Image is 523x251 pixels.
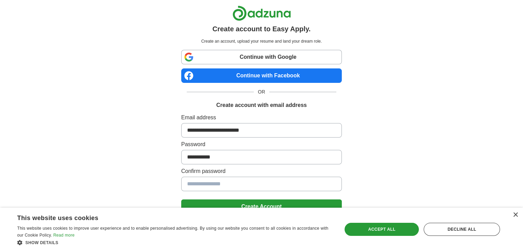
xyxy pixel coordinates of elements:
div: Decline all [424,223,500,236]
img: Adzuna logo [232,6,291,21]
a: Read more, opens a new window [53,233,75,238]
label: Confirm password [181,167,342,175]
label: Password [181,140,342,149]
div: Show details [17,239,333,246]
span: OR [254,88,269,96]
button: Create Account [181,199,342,214]
h1: Create account with email address [216,101,307,109]
a: Continue with Facebook [181,68,342,83]
a: Continue with Google [181,50,342,64]
div: Accept all [345,223,419,236]
label: Email address [181,113,342,122]
div: Close [513,212,518,218]
div: This website uses cookies [17,212,315,222]
span: This website uses cookies to improve user experience and to enable personalised advertising. By u... [17,226,328,238]
h1: Create account to Easy Apply. [213,24,311,34]
p: Create an account, upload your resume and land your dream role. [183,38,340,44]
span: Show details [25,240,58,245]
